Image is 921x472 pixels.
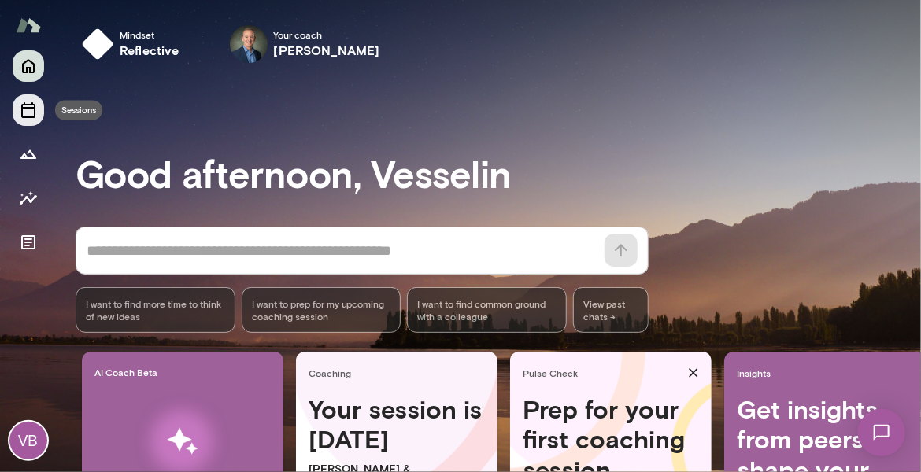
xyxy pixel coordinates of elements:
[16,10,41,40] img: Mento
[13,183,44,214] button: Insights
[120,41,179,60] h6: reflective
[13,50,44,82] button: Home
[55,101,102,120] div: Sessions
[274,41,380,60] h6: [PERSON_NAME]
[94,366,277,378] span: AI Coach Beta
[76,287,235,333] div: I want to find more time to think of new ideas
[523,367,682,379] span: Pulse Check
[13,94,44,126] button: Sessions
[76,19,192,69] button: Mindsetreflective
[13,138,44,170] button: Growth Plan
[309,367,491,379] span: Coaching
[86,297,225,323] span: I want to find more time to think of new ideas
[217,19,393,69] button: Michael Your coach[PERSON_NAME]
[76,151,921,195] h3: Good afternoon, Vesselin
[230,25,268,63] img: Michael
[274,28,380,41] span: Your coach
[82,28,113,60] img: mindset
[120,28,179,41] span: Mindset
[417,297,557,323] span: I want to find common ground with a colleague
[309,394,485,455] h4: Your session is [DATE]
[9,422,47,459] div: VB
[252,297,391,323] span: I want to prep for my upcoming coaching session
[737,367,919,379] span: Insights
[242,287,401,333] div: I want to prep for my upcoming coaching session
[573,287,649,333] span: View past chats ->
[407,287,567,333] div: I want to find common ground with a colleague
[13,227,44,258] button: Documents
